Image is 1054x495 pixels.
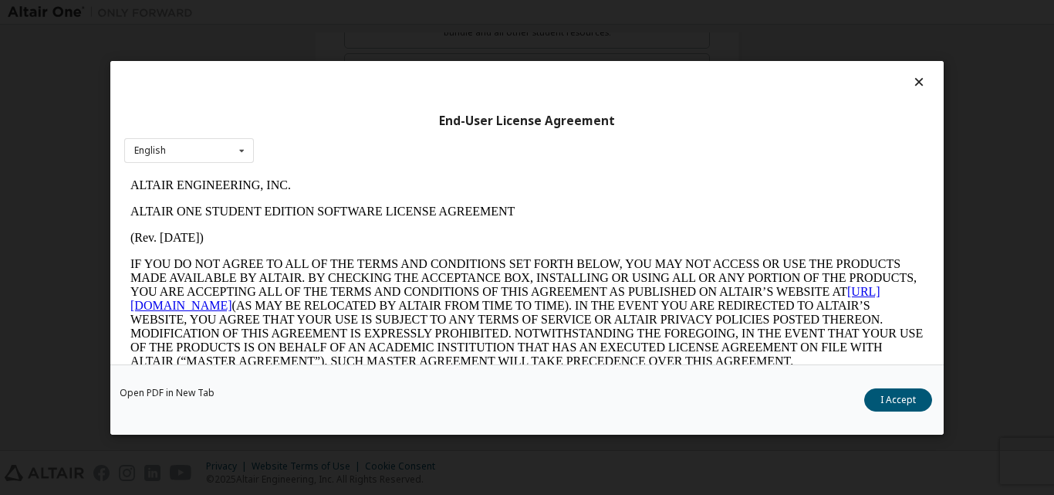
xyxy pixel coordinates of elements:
button: I Accept [864,388,932,411]
a: [URL][DOMAIN_NAME] [6,113,756,140]
p: ALTAIR ONE STUDENT EDITION SOFTWARE LICENSE AGREEMENT [6,32,799,46]
p: ALTAIR ENGINEERING, INC. [6,6,799,20]
div: End-User License Agreement [124,113,930,128]
a: Open PDF in New Tab [120,388,215,397]
p: IF YOU DO NOT AGREE TO ALL OF THE TERMS AND CONDITIONS SET FORTH BELOW, YOU MAY NOT ACCESS OR USE... [6,85,799,196]
div: English [134,146,166,155]
p: This Altair One Student Edition Software License Agreement (“Agreement”) is between Altair Engine... [6,209,799,264]
p: (Rev. [DATE]) [6,59,799,73]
